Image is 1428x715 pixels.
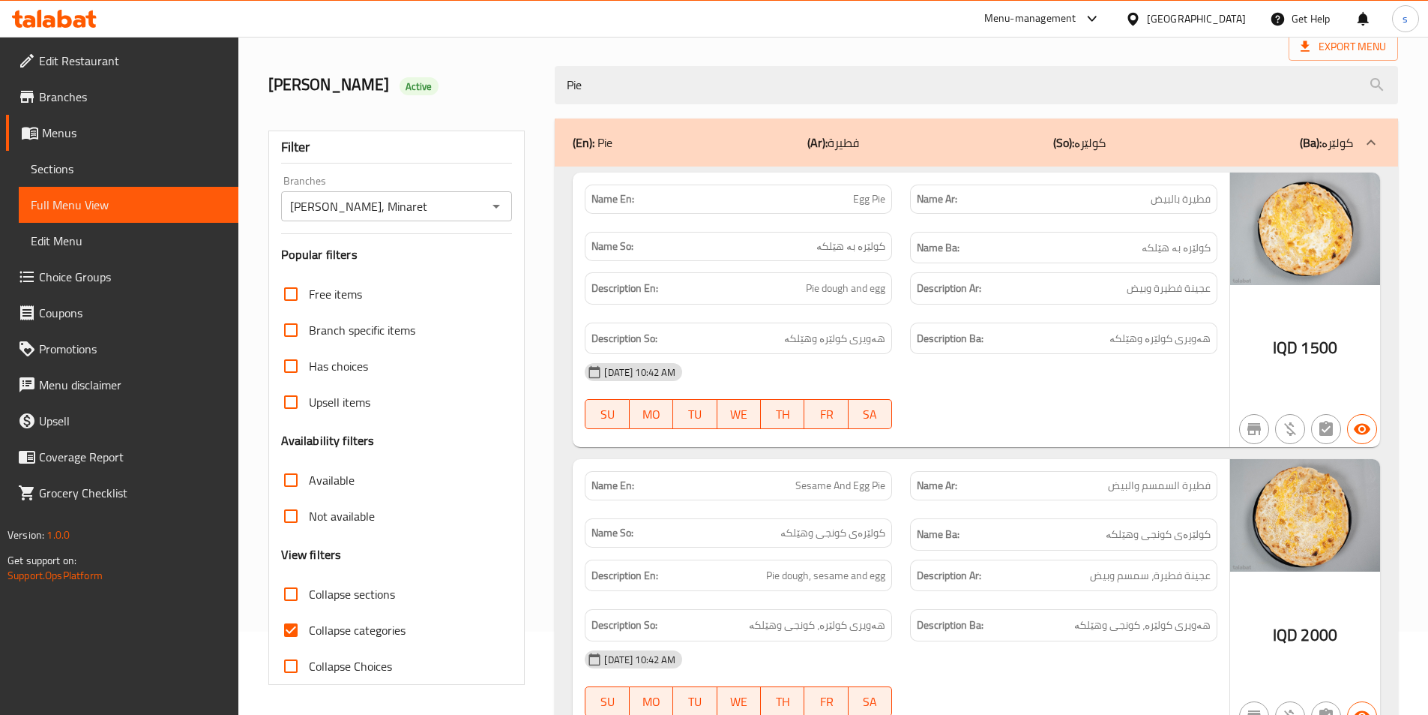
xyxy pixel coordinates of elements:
span: Edit Restaurant [39,52,226,70]
strong: Description So: [591,616,657,635]
strong: Name So: [591,239,633,254]
span: Collapse Choices [309,657,392,675]
div: Active [400,77,439,95]
span: [DATE] 10:42 AM [598,365,681,380]
a: Grocery Checklist [6,475,238,511]
a: Coupons [6,295,238,331]
span: Available [309,471,355,489]
span: کولێرە بە هێلکە [1142,239,1211,257]
strong: Name So: [591,525,633,541]
strong: Description Ba: [917,616,983,635]
span: TU [679,691,711,713]
button: WE [717,399,761,429]
span: Full Menu View [31,196,226,214]
span: TU [679,404,711,425]
span: کولێرەی کونجی وهێلکە [780,525,885,541]
p: کولێرە [1053,134,1106,152]
p: Pie [573,134,612,152]
span: TH [767,691,798,713]
b: (So): [1053,131,1074,154]
span: FR [810,691,842,713]
button: Available [1347,414,1377,444]
b: (Ar): [807,131,828,154]
span: SA [855,404,886,425]
span: کولێرەی کونجی وهێلکە [1106,525,1211,544]
span: Menu disclaimer [39,376,226,394]
span: Get support on: [7,551,76,570]
div: (En): Pie(Ar):فطيرة(So):کولێرە(Ba):کولێرە [555,119,1398,167]
img: Kulera_Barony_Delevan_egg638837816831668351.jpg [1230,173,1380,285]
span: 2000 [1301,620,1337,650]
button: TU [673,399,717,429]
a: Menus [6,115,238,151]
span: Sesame And Egg Pie [795,478,885,494]
span: 1500 [1301,333,1337,362]
button: SA [849,399,892,429]
span: FR [810,404,842,425]
span: IQD [1273,333,1298,362]
button: Not has choices [1311,414,1341,444]
span: Menus [42,124,226,142]
button: Purchased item [1275,414,1305,444]
span: کولێرە بە هێلکە [816,239,885,254]
span: فطيرة السمسم والبيض [1108,478,1211,494]
span: هەویری کولێرە، کونجی وهێلکە [1074,616,1211,635]
h3: Availability filters [281,432,375,449]
span: Grocery Checklist [39,484,226,502]
a: Support.OpsPlatform [7,566,103,585]
span: SA [855,691,886,713]
span: Version: [7,525,44,545]
span: هەویری کولێرە وهێلکە [784,329,885,348]
h2: [PERSON_NAME] [268,74,537,96]
strong: Description Ar: [917,566,981,585]
strong: Description So: [591,329,657,348]
span: TH [767,404,798,425]
span: Coverage Report [39,448,226,466]
h3: Popular filters [281,246,513,263]
span: Collapse sections [309,585,395,603]
strong: Description En: [591,279,658,298]
span: Not available [309,507,375,525]
input: search [555,66,1398,104]
span: Upsell [39,412,226,430]
span: Promotions [39,340,226,358]
button: Not branch specific item [1239,414,1269,444]
b: (Ba): [1300,131,1322,154]
a: Menu disclaimer [6,367,238,403]
a: Branches [6,79,238,115]
span: عجينة فطيرة وبيض [1127,279,1211,298]
span: Collapse categories [309,621,406,639]
span: Has choices [309,357,368,375]
b: (En): [573,131,594,154]
strong: Description Ba: [917,329,983,348]
span: فطيرة بالبيض [1151,191,1211,207]
span: 1.0.0 [46,525,70,545]
button: MO [630,399,673,429]
a: Edit Menu [19,223,238,259]
span: WE [723,404,755,425]
span: [DATE] 10:42 AM [598,653,681,667]
div: Filter [281,131,513,164]
span: Active [400,80,439,94]
h3: View filters [281,546,342,563]
span: SU [591,691,623,713]
span: عجينة فطيرة، سمسم وبيض [1090,566,1211,585]
a: Upsell [6,403,238,439]
strong: Name Ba: [917,239,959,257]
span: Pie dough, sesame and egg [766,566,885,585]
span: IQD [1273,620,1298,650]
span: MO [636,691,667,713]
span: Export Menu [1289,33,1398,61]
button: TH [761,399,804,429]
span: Coupons [39,304,226,322]
span: Free items [309,285,362,303]
strong: Description En: [591,566,658,585]
span: Branch specific items [309,321,415,339]
span: Choice Groups [39,268,226,286]
strong: Name Ar: [917,191,957,207]
p: فطيرة [807,134,859,152]
span: Export Menu [1301,38,1386,56]
strong: Name Ba: [917,525,959,544]
span: Edit Menu [31,232,226,250]
span: SU [591,404,623,425]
